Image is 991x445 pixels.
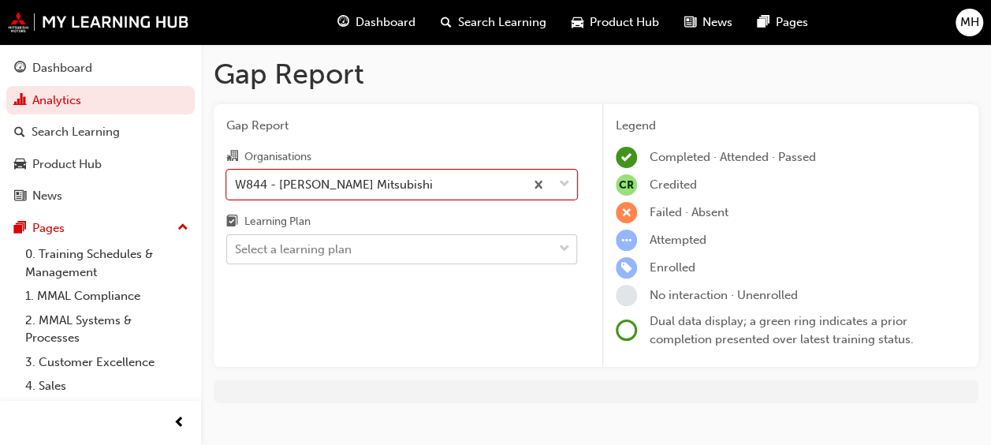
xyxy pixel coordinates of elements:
[572,13,583,32] span: car-icon
[684,13,696,32] span: news-icon
[214,57,978,92] h1: Gap Report
[14,222,26,236] span: pages-icon
[6,54,195,83] a: Dashboard
[650,233,706,247] span: Attempted
[650,260,695,275] span: Enrolled
[226,117,577,135] span: Gap Report
[226,215,238,230] span: learningplan-icon
[6,214,195,243] button: Pages
[32,123,120,141] div: Search Learning
[458,13,546,32] span: Search Learning
[428,6,559,39] a: search-iconSearch Learning
[616,285,637,306] span: learningRecordVerb_NONE-icon
[6,50,195,214] button: DashboardAnalyticsSearch LearningProduct HubNews
[559,6,672,39] a: car-iconProduct Hub
[956,9,983,36] button: MH
[650,288,798,302] span: No interaction · Unenrolled
[19,374,195,398] a: 4. Sales
[616,230,637,251] span: learningRecordVerb_ATTEMPT-icon
[616,202,637,223] span: learningRecordVerb_FAIL-icon
[559,174,570,195] span: down-icon
[616,147,637,168] span: learningRecordVerb_COMPLETE-icon
[758,13,769,32] span: pages-icon
[616,117,966,135] div: Legend
[6,181,195,211] a: News
[19,309,195,350] a: 2. MMAL Systems & Processes
[6,118,195,147] a: Search Learning
[226,150,238,164] span: organisation-icon
[6,86,195,115] a: Analytics
[745,6,821,39] a: pages-iconPages
[8,12,189,32] img: mmal
[32,187,62,205] div: News
[356,13,415,32] span: Dashboard
[244,149,311,165] div: Organisations
[337,13,349,32] span: guage-icon
[235,175,433,193] div: W844 - [PERSON_NAME] Mitsubishi
[19,242,195,284] a: 0. Training Schedules & Management
[19,398,195,423] a: 5. Fleet & Business Solutions
[325,6,428,39] a: guage-iconDashboard
[173,413,185,433] span: prev-icon
[14,94,26,108] span: chart-icon
[235,241,352,259] div: Select a learning plan
[650,150,816,164] span: Completed · Attended · Passed
[244,214,311,230] div: Learning Plan
[14,125,25,140] span: search-icon
[32,219,65,237] div: Pages
[960,13,979,32] span: MH
[6,150,195,179] a: Product Hub
[19,284,195,309] a: 1. MMAL Compliance
[776,13,808,32] span: Pages
[590,13,659,32] span: Product Hub
[650,314,914,346] span: Dual data display; a green ring indicates a prior completion presented over latest training status.
[177,218,188,238] span: up-icon
[14,62,26,76] span: guage-icon
[702,13,732,32] span: News
[672,6,745,39] a: news-iconNews
[650,205,728,219] span: Failed · Absent
[32,59,92,77] div: Dashboard
[14,189,26,204] span: news-icon
[616,257,637,279] span: learningRecordVerb_ENROLL-icon
[616,174,637,196] span: null-icon
[559,239,570,260] span: down-icon
[650,178,697,192] span: Credited
[32,155,102,174] div: Product Hub
[14,158,26,172] span: car-icon
[441,13,452,32] span: search-icon
[19,350,195,375] a: 3. Customer Excellence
